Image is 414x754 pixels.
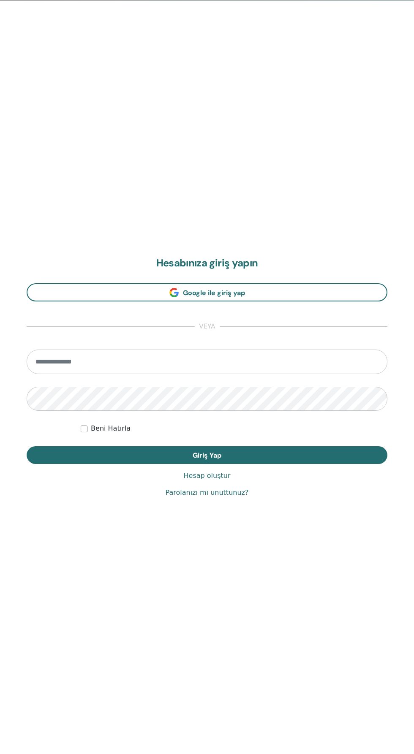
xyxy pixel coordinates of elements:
[27,257,387,269] h2: Hesabınıza giriş yapın
[91,423,131,434] label: Beni Hatırla
[195,322,220,332] span: veya
[166,488,249,498] a: Parolanızı mı unuttunuz?
[81,423,387,434] div: Keep me authenticated indefinitely or until I manually logout
[183,288,245,297] span: Google ile giriş yap
[27,283,387,301] a: Google ile giriş yap
[27,446,387,464] button: Giriş Yap
[184,471,231,481] a: Hesap oluştur
[193,451,221,460] span: Giriş Yap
